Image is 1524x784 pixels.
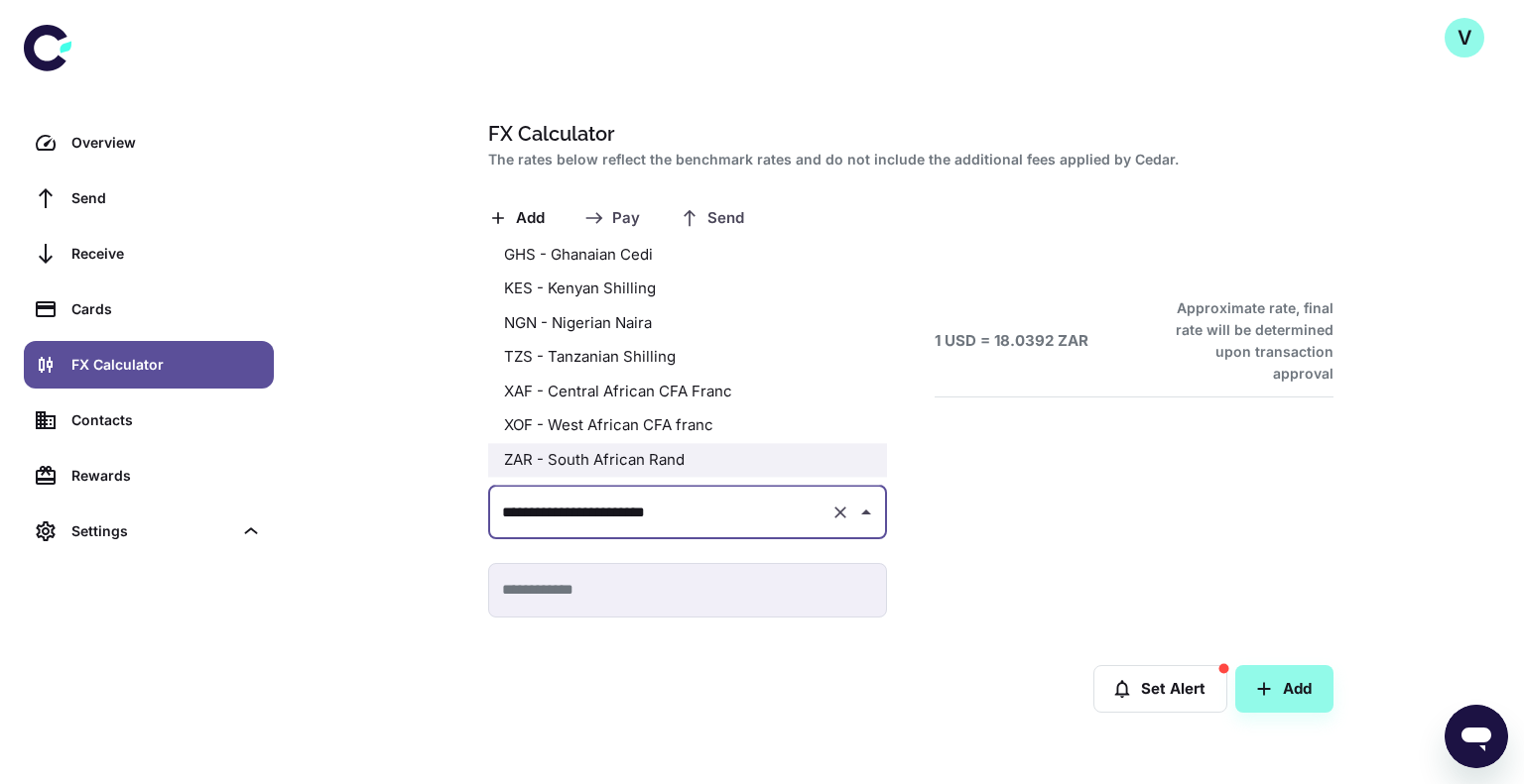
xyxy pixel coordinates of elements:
div: Cards [71,298,262,320]
li: TZS - Tanzanian Shilling [488,340,887,375]
a: Receive [24,230,274,278]
li: XAF - Central African CFA Franc [488,375,887,409]
a: Cards [24,285,274,333]
div: Rewards [71,465,262,487]
a: Overview [24,119,274,167]
div: FX Calculator [71,354,262,376]
button: Set Alert [1093,665,1227,713]
a: Send [24,174,274,222]
li: ZAR - South African Rand [488,443,887,478]
li: KES - Kenyan Shilling [488,272,887,306]
a: Contacts [24,396,274,444]
button: V [1445,18,1484,57]
div: Send [71,187,262,209]
h2: The rates below reflect the benchmark rates and do not include the additional fees applied by Cedar. [488,149,1326,170]
div: Overview [71,132,262,154]
div: Settings [24,507,274,555]
span: Pay [612,209,640,228]
a: FX Calculator [24,341,274,389]
button: Add [1235,665,1333,713]
span: Send [707,209,744,228]
li: NGN - Nigerian Naira [488,306,887,341]
span: Add [516,209,545,228]
h1: FX Calculator [488,119,1326,149]
button: Close [852,499,880,526]
h6: 1 USD = 18.0392 ZAR [935,330,1088,353]
iframe: Button to launch messaging window [1445,705,1508,768]
h6: Approximate rate, final rate will be determined upon transaction approval [1154,297,1333,385]
div: Settings [71,520,232,542]
a: Rewards [24,452,274,500]
div: Contacts [71,409,262,431]
button: Clear [826,499,854,526]
div: Receive [71,243,262,265]
li: GHS - Ghanaian Cedi [488,238,887,273]
li: XOF - West African CFA franc [488,408,887,443]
